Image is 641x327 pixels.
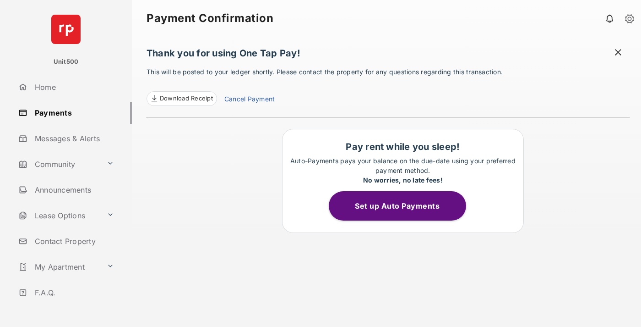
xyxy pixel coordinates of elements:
img: svg+xml;base64,PHN2ZyB4bWxucz0iaHR0cDovL3d3dy53My5vcmcvMjAwMC9zdmciIHdpZHRoPSI2NCIgaGVpZ2h0PSI2NC... [51,15,81,44]
button: Set up Auto Payments [329,191,466,221]
a: My Apartment [15,256,103,278]
p: Auto-Payments pays your balance on the due-date using your preferred payment method. [287,156,519,185]
h1: Pay rent while you sleep! [287,141,519,152]
a: Contact Property [15,230,132,252]
a: Community [15,153,103,175]
a: Set up Auto Payments [329,201,477,211]
p: Unit500 [54,57,79,67]
a: F.A.Q. [15,282,132,304]
strong: Payment Confirmation [147,13,273,24]
a: Lease Options [15,205,103,227]
span: Download Receipt [160,94,213,103]
div: No worries, no late fees! [287,175,519,185]
a: Home [15,76,132,98]
a: Announcements [15,179,132,201]
a: Cancel Payment [224,94,275,106]
h1: Thank you for using One Tap Pay! [147,48,630,63]
a: Payments [15,102,132,124]
a: Messages & Alerts [15,127,132,150]
a: Download Receipt [147,91,217,106]
p: This will be posted to your ledger shortly. Please contact the property for any questions regardi... [147,67,630,106]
